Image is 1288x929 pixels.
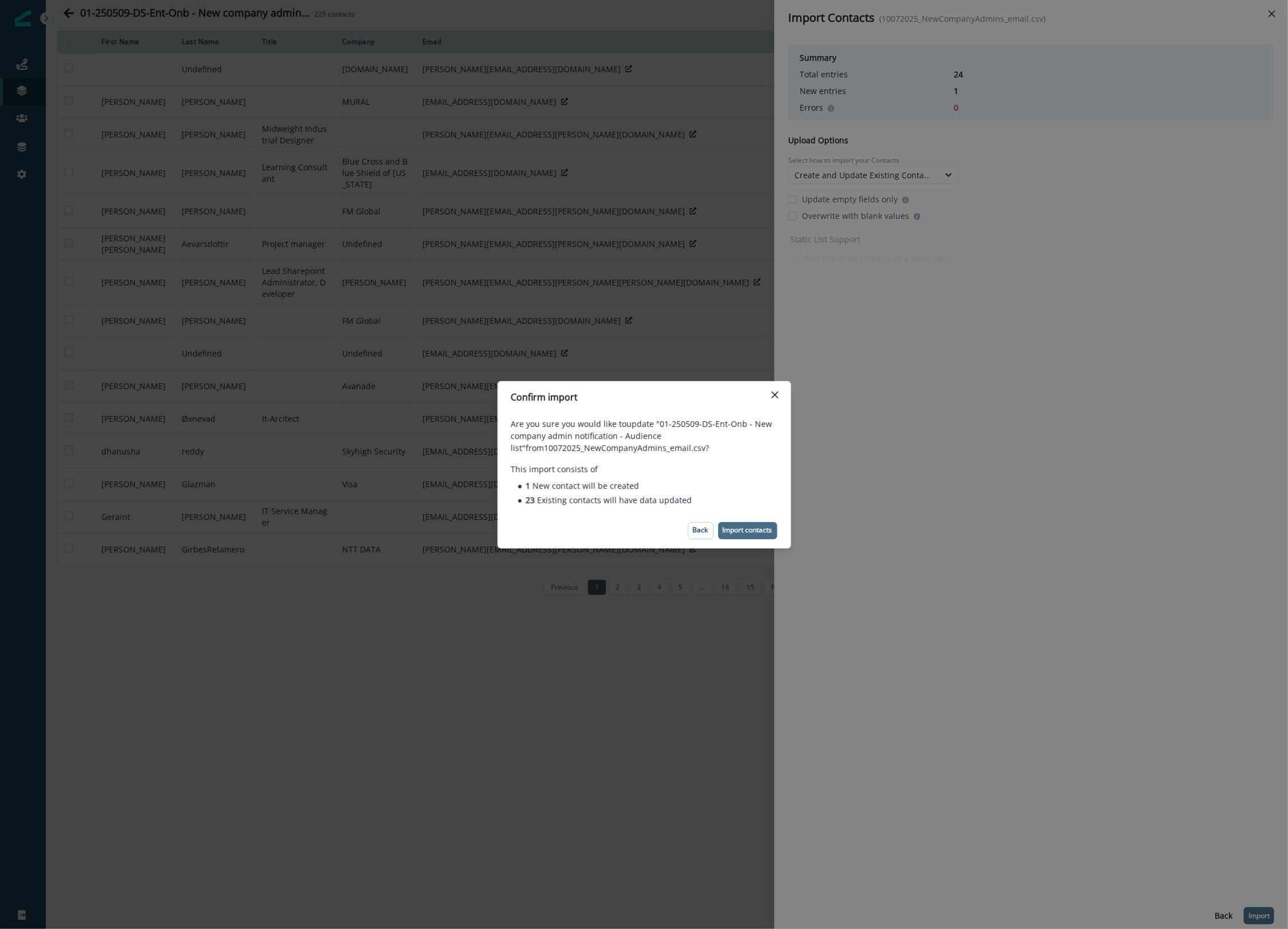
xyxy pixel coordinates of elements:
span: 23 [526,495,538,505]
p: Back [693,526,708,534]
p: Are you sure you would like to update "01-250509-DS-Ent-Onb - New company admin notification - Au... [511,418,777,454]
p: New contact will be created [526,480,640,492]
button: Close [766,386,784,404]
button: Back [688,522,714,539]
p: Existing contacts will have data updated [526,494,692,506]
span: 1 [526,480,533,491]
p: This import consists of [511,463,777,475]
p: Import contacts [723,526,773,534]
button: Import contacts [718,522,777,539]
p: Confirm import [511,390,578,404]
